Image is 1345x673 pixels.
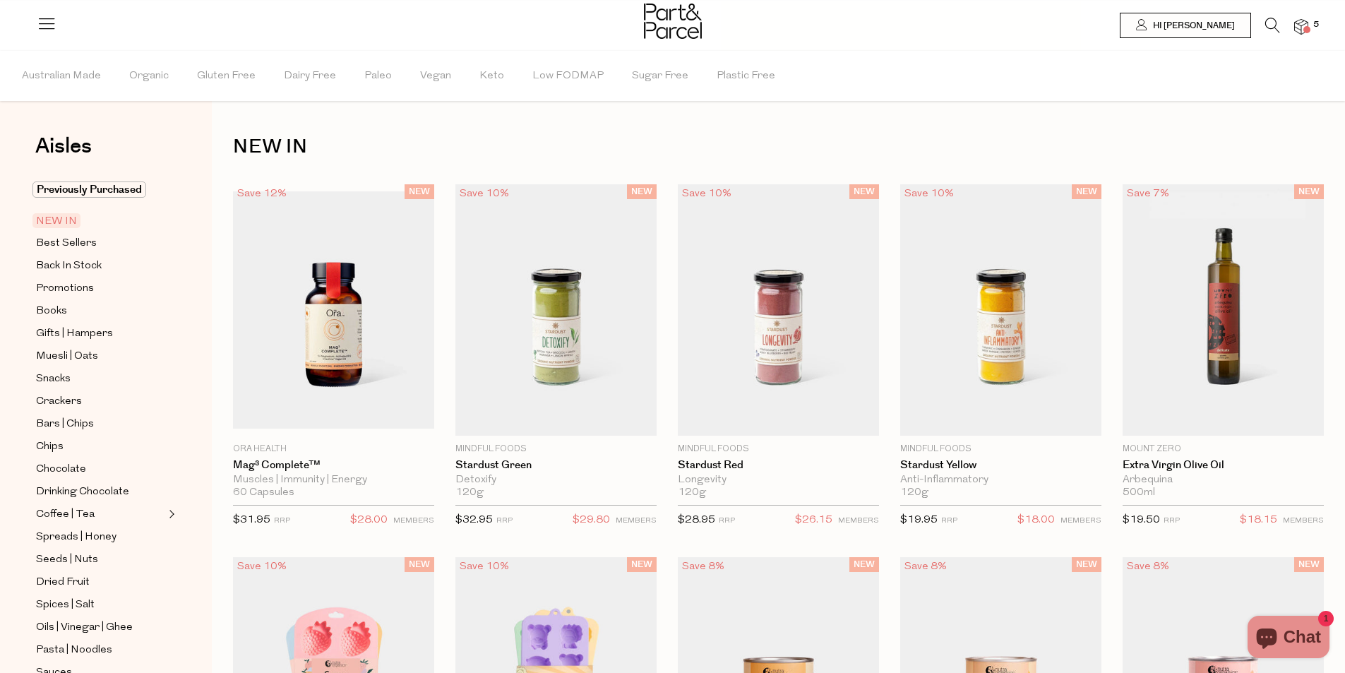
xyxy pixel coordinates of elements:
h1: NEW IN [233,131,1324,163]
span: NEW [849,557,879,572]
a: Mag³ Complete™ [233,459,434,472]
span: $18.00 [1017,511,1055,530]
p: Ora Health [233,443,434,455]
span: 120g [455,487,484,499]
span: Snacks [36,371,71,388]
span: 500ml [1123,487,1155,499]
a: Previously Purchased [36,181,165,198]
span: $28.95 [678,515,715,525]
span: NEW [849,184,879,199]
a: Muesli | Oats [36,347,165,365]
span: NEW [627,184,657,199]
a: Dried Fruit [36,573,165,591]
a: Chocolate [36,460,165,478]
span: Low FODMAP [532,52,604,101]
span: Chocolate [36,461,86,478]
a: Snacks [36,370,165,388]
a: Hi [PERSON_NAME] [1120,13,1251,38]
span: Plastic Free [717,52,775,101]
small: RRP [274,517,290,525]
span: Crackers [36,393,82,410]
span: Dried Fruit [36,574,90,591]
span: Promotions [36,280,94,297]
small: MEMBERS [616,517,657,525]
a: Books [36,302,165,320]
a: 5 [1294,19,1308,34]
a: Stardust Green [455,459,657,472]
div: Longevity [678,474,879,487]
span: NEW [1072,184,1101,199]
span: Organic [129,52,169,101]
span: Books [36,303,67,320]
a: NEW IN [36,213,165,230]
inbox-online-store-chat: Shopify online store chat [1243,616,1334,662]
span: NEW [1294,184,1324,199]
span: Sugar Free [632,52,688,101]
div: Save 10% [900,184,958,203]
span: $32.95 [455,515,493,525]
span: $29.80 [573,511,610,530]
span: $19.50 [1123,515,1160,525]
a: Spreads | Honey [36,528,165,546]
span: NEW [627,557,657,572]
span: $26.15 [795,511,832,530]
a: Chips [36,438,165,455]
div: Muscles | Immunity | Energy [233,474,434,487]
span: Keto [479,52,504,101]
span: Dairy Free [284,52,336,101]
small: MEMBERS [1060,517,1101,525]
div: Save 8% [678,557,729,576]
span: NEW IN [32,213,80,228]
div: Save 10% [455,557,513,576]
span: Spreads | Honey [36,529,116,546]
div: Save 10% [678,184,736,203]
small: MEMBERS [1283,517,1324,525]
img: Stardust Red [678,184,879,436]
p: Mindful Foods [455,443,657,455]
span: Paleo [364,52,392,101]
span: 120g [900,487,928,499]
a: Drinking Chocolate [36,483,165,501]
small: RRP [719,517,735,525]
p: Mindful Foods [900,443,1101,455]
a: Bars | Chips [36,415,165,433]
div: Arbequina [1123,474,1324,487]
small: MEMBERS [393,517,434,525]
button: Expand/Collapse Coffee | Tea [165,506,175,523]
span: Gluten Free [197,52,256,101]
small: MEMBERS [838,517,879,525]
span: NEW [1294,557,1324,572]
img: Stardust Green [455,184,657,436]
a: Stardust Red [678,459,879,472]
a: Aisles [35,136,92,171]
a: Seeds | Nuts [36,551,165,568]
p: Mindful Foods [678,443,879,455]
span: Best Sellers [36,235,97,252]
a: Spices | Salt [36,596,165,614]
span: Previously Purchased [32,181,146,198]
span: Back In Stock [36,258,102,275]
span: Pasta | Noodles [36,642,112,659]
div: Save 8% [1123,557,1173,576]
span: Chips [36,439,64,455]
a: Gifts | Hampers [36,325,165,343]
span: $18.15 [1240,511,1277,530]
a: Pasta | Noodles [36,641,165,659]
div: Save 10% [455,184,513,203]
small: RRP [941,517,957,525]
span: NEW [1072,557,1101,572]
span: Australian Made [22,52,101,101]
img: Mag³ Complete™ [233,191,434,429]
span: Gifts | Hampers [36,326,113,343]
small: RRP [1164,517,1180,525]
span: Coffee | Tea [36,506,95,523]
span: 120g [678,487,706,499]
a: Crackers [36,393,165,410]
span: Aisles [35,131,92,162]
span: NEW [405,557,434,572]
span: $31.95 [233,515,270,525]
div: Save 12% [233,184,291,203]
a: Extra Virgin Olive Oil [1123,459,1324,472]
span: NEW [405,184,434,199]
span: Drinking Chocolate [36,484,129,501]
